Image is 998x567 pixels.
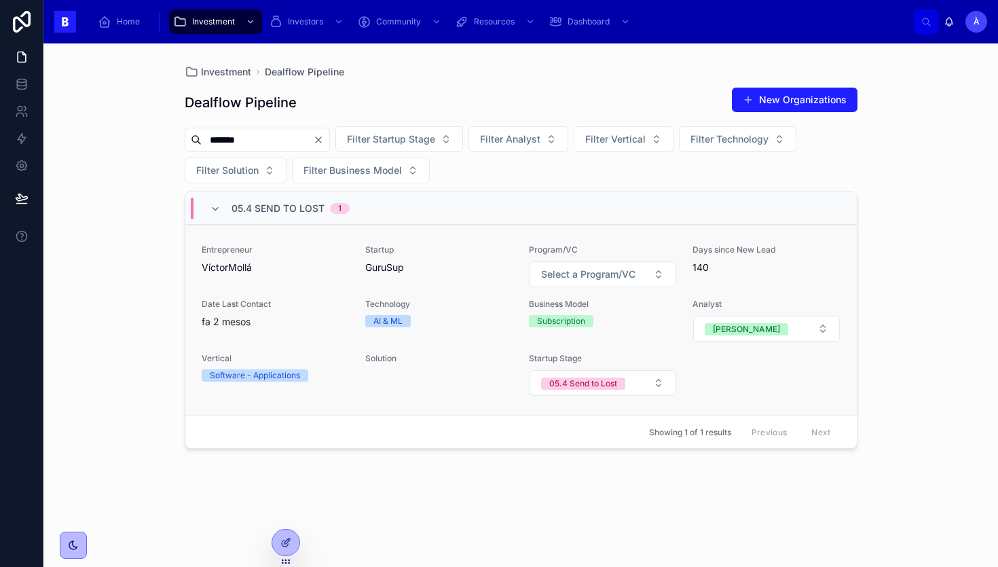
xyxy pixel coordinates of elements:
[537,315,585,327] div: Subscription
[303,164,402,177] span: Filter Business Model
[376,16,421,27] span: Community
[530,261,676,287] button: Select Button
[705,322,788,335] button: Unselect PEDRO
[365,299,513,310] span: Technology
[732,88,857,112] button: New Organizations
[196,164,259,177] span: Filter Solution
[692,261,840,274] span: 140
[574,126,673,152] button: Select Button
[117,16,140,27] span: Home
[202,261,349,274] span: VíctorMollá
[338,203,341,214] div: 1
[335,126,463,152] button: Select Button
[474,16,515,27] span: Resources
[185,225,857,416] a: EntrepreneurVíctorMolláStartupGuruSupProgram/VCSelect ButtonDays since New Lead140Date Last Conta...
[451,10,542,34] a: Resources
[568,16,610,27] span: Dashboard
[292,158,430,183] button: Select Button
[185,158,287,183] button: Select Button
[347,132,435,146] span: Filter Startup Stage
[210,369,300,382] div: Software - Applications
[185,65,251,79] a: Investment
[202,353,349,364] span: Vertical
[974,16,980,27] span: À
[544,10,637,34] a: Dashboard
[692,244,840,255] span: Days since New Lead
[529,353,676,364] span: Startup Stage
[713,323,780,335] div: [PERSON_NAME]
[313,134,329,145] button: Clear
[365,353,513,364] span: Solution
[373,315,403,327] div: AI & ML
[353,10,448,34] a: Community
[54,11,76,33] img: App logo
[192,16,235,27] span: Investment
[232,202,325,215] span: 05.4 Send to Lost
[649,427,731,438] span: Showing 1 of 1 results
[288,16,323,27] span: Investors
[365,261,513,274] span: GuruSup
[690,132,769,146] span: Filter Technology
[549,378,617,390] div: 05.4 Send to Lost
[529,299,676,310] span: Business Model
[94,10,149,34] a: Home
[201,65,251,79] span: Investment
[530,370,676,396] button: Select Button
[202,315,251,329] p: fa 2 mesos
[585,132,646,146] span: Filter Vertical
[185,93,297,112] h1: Dealflow Pipeline
[169,10,262,34] a: Investment
[87,7,914,37] div: scrollable content
[541,268,635,281] span: Select a Program/VC
[202,244,349,255] span: Entrepreneur
[692,299,840,310] span: Analyst
[265,10,350,34] a: Investors
[480,132,540,146] span: Filter Analyst
[693,316,839,342] button: Select Button
[265,65,344,79] a: Dealflow Pipeline
[468,126,568,152] button: Select Button
[365,244,513,255] span: Startup
[679,126,796,152] button: Select Button
[529,244,676,255] span: Program/VC
[202,299,349,310] span: Date Last Contact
